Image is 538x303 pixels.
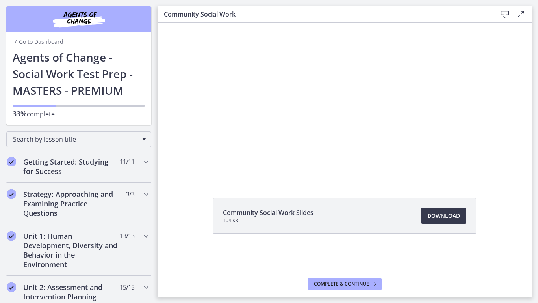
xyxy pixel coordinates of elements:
span: 104 KB [223,217,314,224]
p: complete [13,109,145,119]
span: Download [427,211,460,221]
h2: Unit 1: Human Development, Diversity and Behavior in the Environment [23,231,119,269]
span: Search by lesson title [13,135,138,144]
h1: Agents of Change - Social Work Test Prep - MASTERS - PREMIUM [13,49,145,99]
span: 3 / 3 [126,189,134,199]
iframe: Video Lesson [158,23,532,180]
span: Complete & continue [314,281,369,287]
i: Completed [7,282,16,292]
h2: Unit 2: Assessment and Intervention Planning [23,282,119,301]
h2: Strategy: Approaching and Examining Practice Questions [23,189,119,218]
a: Download [421,208,466,224]
h3: Community Social Work [164,9,484,19]
i: Completed [7,189,16,199]
div: Search by lesson title [6,131,151,147]
a: Go to Dashboard [13,38,63,46]
span: 15 / 15 [120,282,134,292]
h2: Getting Started: Studying for Success [23,157,119,176]
img: Agents of Change Social Work Test Prep [32,9,126,28]
i: Completed [7,231,16,241]
span: 13 / 13 [120,231,134,241]
button: Complete & continue [308,278,382,290]
span: 11 / 11 [120,157,134,166]
span: 33% [13,109,27,118]
span: Community Social Work Slides [223,208,314,217]
i: Completed [7,157,16,166]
